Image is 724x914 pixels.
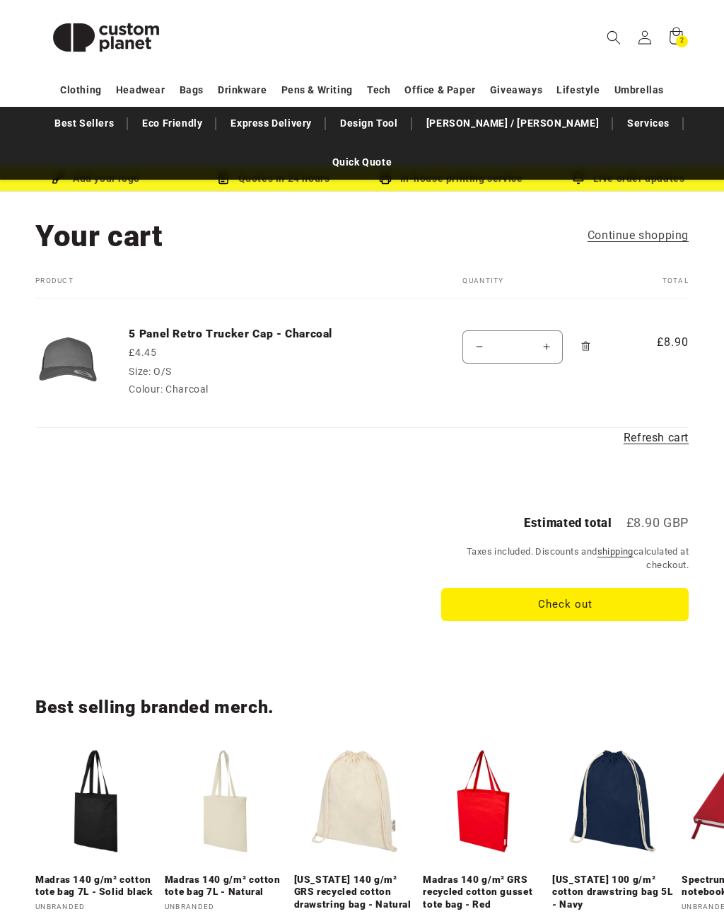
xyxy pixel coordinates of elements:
[35,6,177,69] img: Custom Planet
[680,35,684,47] span: 2
[649,334,689,351] span: £8.90
[165,383,209,395] dd: Charcoal
[218,78,267,103] a: Drinkware
[129,345,341,360] div: £4.45
[404,78,475,103] a: Office & Paper
[597,546,633,557] a: shipping
[129,366,151,377] dt: Size:
[294,874,415,911] a: [US_STATE] 140 g/m² GRS recycled cotton drawstring bag - Natural
[621,277,689,299] th: Total
[129,383,163,395] dt: Colour:
[35,217,163,255] h1: Your cart
[325,150,399,175] a: Quick Quote
[624,428,689,449] a: Refresh cart
[495,330,530,364] input: Quantity for 5 Panel Retro Trucker Cap - Charcoal
[573,327,598,366] a: Remove 5 Panel Retro Trucker Cap - Charcoal - O/S / Charcoal
[552,874,673,911] a: [US_STATE] 100 g/m² cotton drawstring bag 5L - Navy
[153,366,172,377] dd: O/S
[441,588,689,621] button: Check out
[367,78,390,103] a: Tech
[35,327,100,392] img: 5 Panel Retro Trucker Cap - Charcoal
[165,874,286,898] a: Madras 140 g/m² cotton tote bag 7L - Natural
[180,78,204,103] a: Bags
[281,78,353,103] a: Pens & Writing
[35,696,689,719] h2: Best selling branded merch.
[135,111,209,136] a: Eco Friendly
[588,226,689,246] a: Continue shopping
[614,78,664,103] a: Umbrellas
[626,516,689,529] p: £8.90 GBP
[116,78,165,103] a: Headwear
[441,545,689,572] small: Taxes included. Discounts and calculated at checkout.
[35,277,427,299] th: Product
[47,111,121,136] a: Best Sellers
[524,517,612,529] h2: Estimated total
[423,874,544,911] a: Madras 140 g/m² GRS recycled cotton gusset tote bag - Red
[427,277,621,299] th: Quantity
[35,874,156,898] a: Madras 140 g/m² cotton tote bag 7L - Solid black
[620,111,677,136] a: Services
[419,111,606,136] a: [PERSON_NAME] / [PERSON_NAME]
[129,327,341,341] a: 5 Panel Retro Trucker Cap - Charcoal
[653,846,724,914] iframe: Chat Widget
[598,22,629,53] summary: Search
[223,111,319,136] a: Express Delivery
[60,78,102,103] a: Clothing
[490,78,542,103] a: Giveaways
[556,78,600,103] a: Lifestyle
[333,111,405,136] a: Design Tool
